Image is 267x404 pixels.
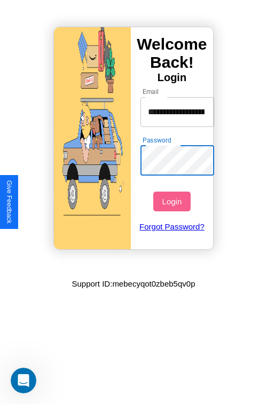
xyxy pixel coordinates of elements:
[131,72,213,84] h4: Login
[131,35,213,72] h3: Welcome Back!
[11,368,36,393] iframe: Intercom live chat
[135,211,209,242] a: Forgot Password?
[143,136,171,145] label: Password
[72,276,195,291] p: Support ID: mebecyqot0zbeb5qv0p
[153,192,190,211] button: Login
[54,27,131,249] img: gif
[5,180,13,224] div: Give Feedback
[143,87,159,96] label: Email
